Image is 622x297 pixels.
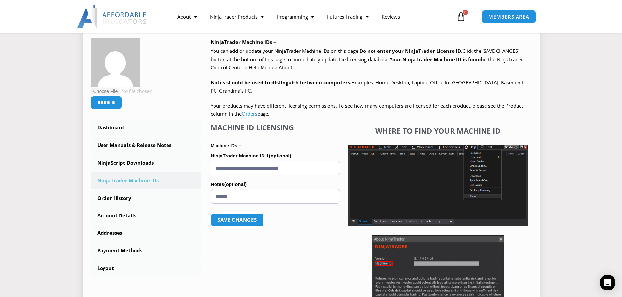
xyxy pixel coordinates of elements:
span: Examples: Home Desktop, Laptop, Office In [GEOGRAPHIC_DATA], Basement PC, Grandma’s PC. [211,79,523,94]
a: Reviews [375,9,407,24]
strong: Your NinjaTrader Machine ID is found [390,56,483,63]
span: You can add or update your NinjaTrader Machine IDs on this page. [211,48,359,54]
a: Programming [270,9,321,24]
a: NinjaScript Downloads [91,155,201,171]
b: NinjaTrader Machine IDs – [211,39,276,45]
img: 8a46035aac9c837998802be407f2da7201193bc0e02b26e61d02e916f41e2b99 [91,38,140,87]
span: MEMBERS AREA [488,14,529,19]
span: (optional) [269,153,291,158]
div: Open Intercom Messenger [600,275,615,290]
button: Save changes [211,213,264,227]
a: Dashboard [91,119,201,136]
img: Screenshot 2025-01-17 1155544 | Affordable Indicators – NinjaTrader [348,145,528,226]
a: MEMBERS AREA [482,10,536,23]
span: 0 [463,10,468,15]
nav: Menu [171,9,455,24]
h4: Where to find your Machine ID [348,126,528,135]
a: Order History [91,190,201,207]
span: Your products may have different licensing permissions. To see how many computers are licensed fo... [211,102,523,117]
a: Orders [242,111,257,117]
a: Logout [91,260,201,277]
nav: Account pages [91,119,201,277]
a: 0 [447,7,475,26]
a: Payment Methods [91,242,201,259]
strong: Notes should be used to distinguish between computers. [211,79,351,86]
strong: Machine IDs – [211,143,241,148]
a: User Manuals & Release Notes [91,137,201,154]
span: Click the ‘SAVE CHANGES’ button at the bottom of this page to immediately update the licensing da... [211,48,523,71]
span: (optional) [224,181,247,187]
label: NinjaTrader Machine ID 1 [211,151,340,161]
a: Account Details [91,207,201,224]
b: Do not enter your NinjaTrader License ID. [359,48,462,54]
a: NinjaTrader Products [203,9,270,24]
a: About [171,9,203,24]
a: NinjaTrader Machine IDs [91,172,201,189]
h4: Machine ID Licensing [211,123,340,132]
a: Addresses [91,225,201,242]
img: LogoAI | Affordable Indicators – NinjaTrader [77,5,147,28]
a: Futures Trading [321,9,375,24]
label: Notes [211,179,340,189]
